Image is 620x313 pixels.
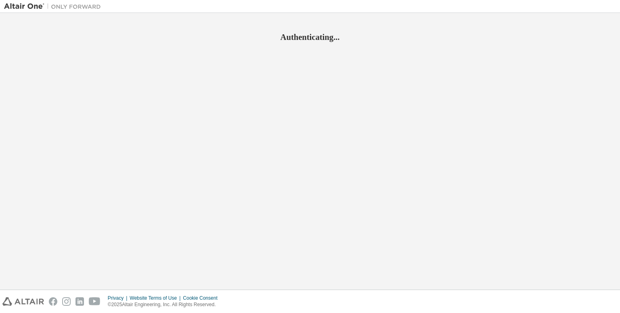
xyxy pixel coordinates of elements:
[183,295,222,301] div: Cookie Consent
[108,301,222,308] p: © 2025 Altair Engineering, Inc. All Rights Reserved.
[89,297,101,306] img: youtube.svg
[108,295,130,301] div: Privacy
[49,297,57,306] img: facebook.svg
[130,295,183,301] div: Website Terms of Use
[4,2,105,10] img: Altair One
[75,297,84,306] img: linkedin.svg
[2,297,44,306] img: altair_logo.svg
[62,297,71,306] img: instagram.svg
[4,32,616,42] h2: Authenticating...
